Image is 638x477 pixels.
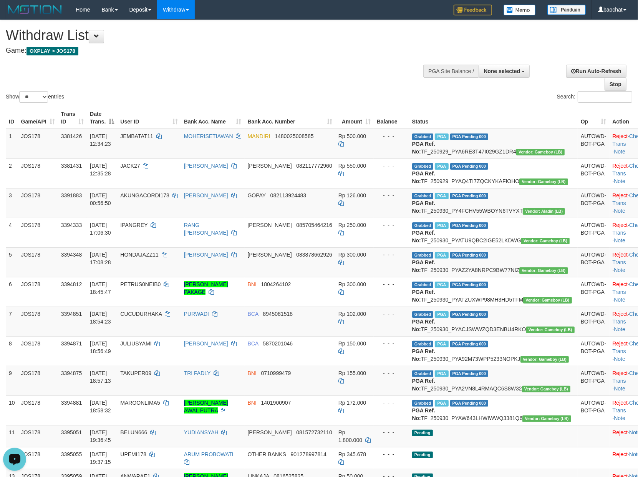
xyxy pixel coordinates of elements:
[377,251,406,259] div: - - -
[6,188,18,218] td: 3
[412,230,435,244] b: PGA Ref. No:
[613,222,628,228] a: Reject
[412,407,435,421] b: PGA Ref. No:
[566,65,626,78] a: Run Auto-Refresh
[6,218,18,247] td: 4
[120,340,151,347] span: JULIUSYAMI
[412,452,433,458] span: Pending
[578,188,610,218] td: AUTOWD-BOT-PGA
[90,451,111,465] span: [DATE] 19:37:15
[377,399,406,407] div: - - -
[18,395,58,425] td: JOS178
[117,107,181,129] th: User ID: activate to sort column ascending
[504,5,536,15] img: Button%20Memo.svg
[61,163,82,169] span: 3381431
[435,252,448,259] span: Marked by baohafiz
[613,400,628,406] a: Reject
[519,178,568,185] span: Vendor URL: https://dashboard.q2checkout.com/secure
[184,252,228,258] a: [PERSON_NAME]
[613,163,628,169] a: Reject
[90,370,111,384] span: [DATE] 18:57:13
[412,193,434,199] span: Grabbed
[614,178,625,184] a: Note
[90,163,111,177] span: [DATE] 12:35:28
[90,400,111,414] span: [DATE] 18:58:32
[6,336,18,366] td: 8
[58,107,87,129] th: Trans ID: activate to sort column ascending
[522,386,570,392] span: Vendor URL: https://dashboard.q2checkout.com/secure
[613,281,628,287] a: Reject
[377,450,406,458] div: - - -
[412,341,434,347] span: Grabbed
[605,78,626,91] a: Stop
[450,311,489,318] span: PGA Pending
[613,133,628,139] a: Reject
[61,311,82,317] span: 3394851
[377,221,406,229] div: - - -
[614,415,625,421] a: Note
[519,267,568,274] span: Vendor URL: https://dashboard.q2checkout.com/secure
[296,252,332,258] span: Copy 083878662926 to clipboard
[412,400,434,407] span: Grabbed
[6,47,418,55] h4: Game:
[338,163,366,169] span: Rp 550.000
[338,192,366,198] span: Rp 126.000
[412,311,434,318] span: Grabbed
[613,370,628,376] a: Reject
[613,340,628,347] a: Reject
[90,429,111,443] span: [DATE] 19:36:45
[412,348,435,362] b: PGA Ref. No:
[61,252,82,258] span: 3394348
[547,5,586,15] img: panduan.png
[377,162,406,170] div: - - -
[184,429,219,435] a: YUDIANSYAH
[435,282,448,288] span: Marked by baohafiz
[450,370,489,377] span: PGA Pending
[479,65,530,78] button: None selected
[6,28,418,43] h1: Withdraw List
[120,133,153,139] span: JEMBATAT11
[248,281,257,287] span: BNI
[409,107,578,129] th: Status
[412,141,435,155] b: PGA Ref. No:
[120,429,147,435] span: BELUN666
[435,370,448,377] span: Marked by baohafiz
[263,311,293,317] span: Copy 8945081518 to clipboard
[18,158,58,188] td: JOS178
[18,277,58,307] td: JOS178
[18,366,58,395] td: JOS178
[521,238,570,244] span: Vendor URL: https://dashboard.q2checkout.com/secure
[409,307,578,336] td: TF_250930_PYACJSWWZQD3ENBU4RKO
[6,4,64,15] img: MOTION_logo.png
[296,222,332,228] span: Copy 085705464216 to clipboard
[18,218,58,247] td: JOS178
[450,222,489,229] span: PGA Pending
[613,252,628,258] a: Reject
[61,281,82,287] span: 3394812
[613,451,628,457] a: Reject
[412,252,434,259] span: Grabbed
[248,400,257,406] span: BNI
[412,163,434,170] span: Grabbed
[61,370,82,376] span: 3394875
[261,281,291,287] span: Copy 1804264102 to clipboard
[435,341,448,347] span: Marked by baohafiz
[248,252,292,258] span: [PERSON_NAME]
[184,192,228,198] a: [PERSON_NAME]
[61,400,82,406] span: 3394881
[412,133,434,140] span: Grabbed
[184,400,228,414] a: [PERSON_NAME] AWAL PUTRA
[18,107,58,129] th: Game/API: activate to sort column ascending
[450,252,489,259] span: PGA Pending
[90,340,111,354] span: [DATE] 18:56:49
[6,247,18,277] td: 5
[18,188,58,218] td: JOS178
[523,297,572,304] span: Vendor URL: https://dashboard.q2checkout.com/secure
[184,133,233,139] a: MOHERISETIAWAN
[578,158,610,188] td: AUTOWD-BOT-PGA
[18,336,58,366] td: JOS178
[6,158,18,188] td: 2
[90,133,111,147] span: [DATE] 12:34:23
[338,222,366,228] span: Rp 250.000
[450,193,489,199] span: PGA Pending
